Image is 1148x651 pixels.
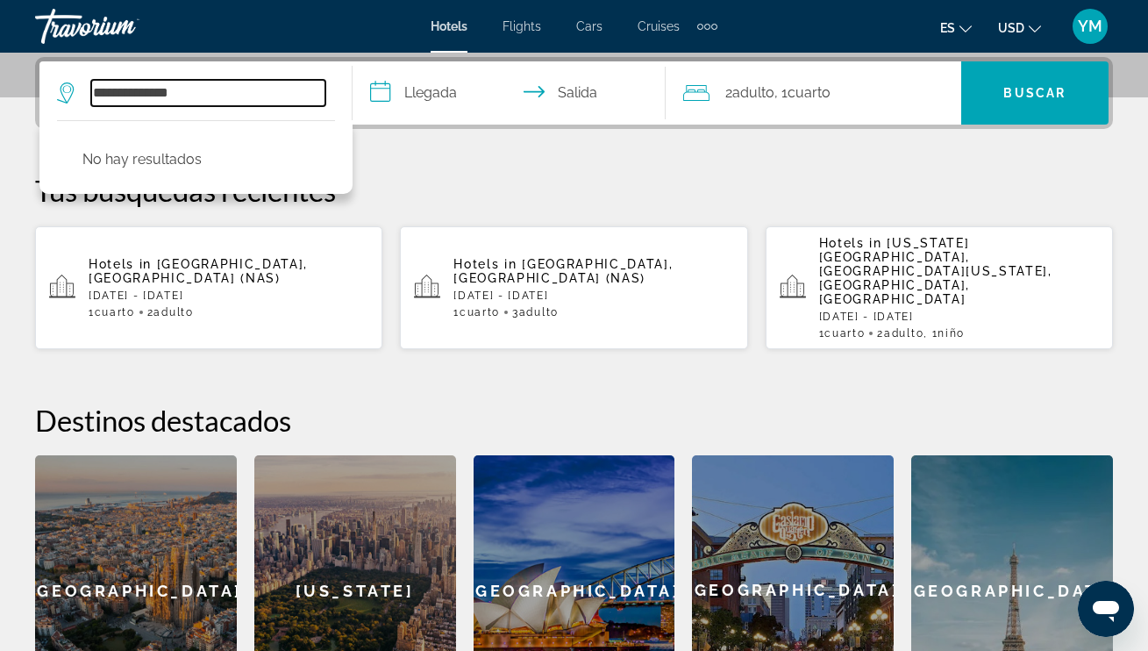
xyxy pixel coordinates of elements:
[89,257,308,285] span: [GEOGRAPHIC_DATA], [GEOGRAPHIC_DATA] (NAS)
[39,61,1109,125] div: Search widget
[453,257,673,285] span: [GEOGRAPHIC_DATA], [GEOGRAPHIC_DATA] (NAS)
[877,327,923,340] span: 2
[697,12,717,40] button: Extra navigation items
[400,225,747,350] button: Hotels in [GEOGRAPHIC_DATA], [GEOGRAPHIC_DATA] (NAS)[DATE] - [DATE]1Cuarto3Adulto
[666,61,961,125] button: Travelers: 2 adults, 0 children
[961,61,1109,125] button: Search
[819,236,1052,306] span: [US_STATE][GEOGRAPHIC_DATA], [GEOGRAPHIC_DATA][US_STATE], [GEOGRAPHIC_DATA], [GEOGRAPHIC_DATA]
[503,19,541,33] a: Flights
[998,15,1041,40] button: Change currency
[788,84,831,101] span: Cuarto
[453,257,517,271] span: Hotels in
[774,81,831,105] span: , 1
[153,306,193,318] span: Adulto
[35,4,210,49] a: Travorium
[732,84,774,101] span: Adulto
[1067,8,1113,45] button: User Menu
[576,19,603,33] a: Cars
[453,290,733,302] p: [DATE] - [DATE]
[35,173,1113,208] p: Tus búsquedas recientes
[766,225,1113,350] button: Hotels in [US_STATE][GEOGRAPHIC_DATA], [GEOGRAPHIC_DATA][US_STATE], [GEOGRAPHIC_DATA], [GEOGRAPHI...
[1078,581,1134,637] iframe: Botón para iniciar la ventana de mensajería
[147,306,194,318] span: 2
[35,225,382,350] button: Hotels in [GEOGRAPHIC_DATA], [GEOGRAPHIC_DATA] (NAS)[DATE] - [DATE]1Cuarto2Adulto
[923,327,965,340] span: , 1
[819,311,1099,323] p: [DATE] - [DATE]
[82,147,202,172] p: No hay resultados
[638,19,680,33] a: Cruises
[431,19,467,33] a: Hotels
[35,403,1113,438] h2: Destinos destacados
[91,80,325,106] input: Search hotel destination
[1078,18,1102,35] span: YM
[453,306,500,318] span: 1
[940,15,972,40] button: Change language
[512,306,559,318] span: 3
[819,236,882,250] span: Hotels in
[89,290,368,302] p: [DATE] - [DATE]
[460,306,500,318] span: Cuarto
[940,21,955,35] span: es
[89,257,152,271] span: Hotels in
[1003,86,1066,100] span: Buscar
[824,327,865,340] span: Cuarto
[39,120,353,194] div: Destination search results
[938,327,965,340] span: Niño
[519,306,559,318] span: Adulto
[998,21,1024,35] span: USD
[725,81,774,105] span: 2
[884,327,923,340] span: Adulto
[89,306,135,318] span: 1
[353,61,666,125] button: Select check in and out date
[95,306,135,318] span: Cuarto
[819,327,866,340] span: 1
